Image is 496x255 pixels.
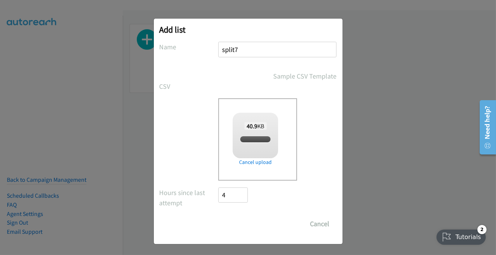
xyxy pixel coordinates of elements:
[432,222,490,249] iframe: Checklist
[474,97,496,157] iframe: Resource Center
[244,122,267,130] span: KB
[160,187,219,208] label: Hours since last attempt
[160,24,337,35] h2: Add list
[160,42,219,52] label: Name
[247,122,257,130] strong: 40.9
[242,136,269,143] span: split_11.csv
[233,158,278,166] a: Cancel upload
[160,81,219,91] label: CSV
[303,216,337,231] button: Cancel
[274,71,337,81] a: Sample CSV Template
